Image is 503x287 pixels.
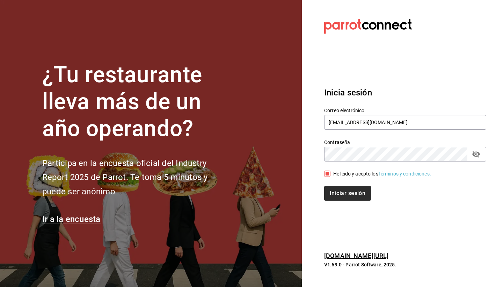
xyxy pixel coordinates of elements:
h1: ¿Tu restaurante lleva más de un año operando? [42,62,231,142]
a: [DOMAIN_NAME][URL] [324,252,388,259]
a: Ir a la encuesta [42,214,101,224]
a: Términos y condiciones. [378,171,431,177]
h2: Participa en la encuesta oficial del Industry Report 2025 de Parrot. Te toma 5 minutos y puede se... [42,156,231,199]
label: Contraseña [324,140,486,145]
input: Ingresa tu correo electrónico [324,115,486,130]
div: He leído y acepto los [333,170,431,178]
label: Correo electrónico [324,108,486,113]
button: passwordField [470,148,482,160]
h3: Inicia sesión [324,86,486,99]
button: Iniciar sesión [324,186,371,201]
p: V1.69.0 - Parrot Software, 2025. [324,261,486,268]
